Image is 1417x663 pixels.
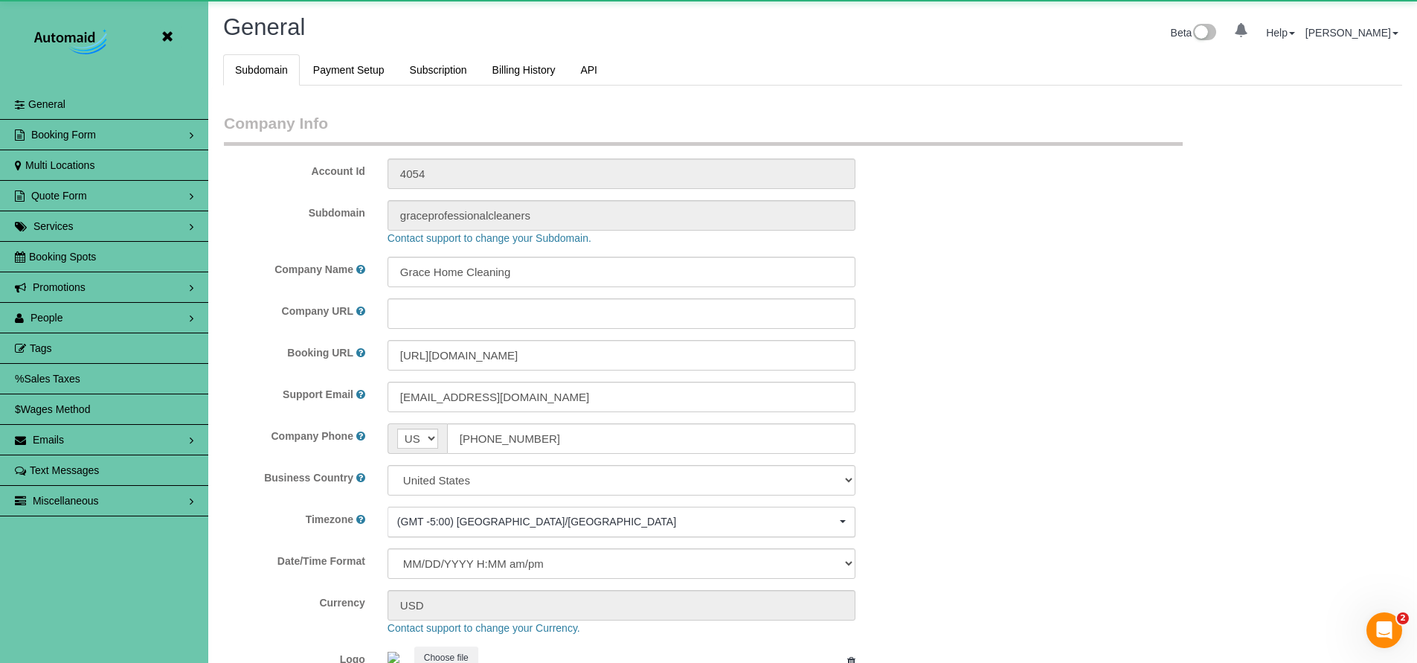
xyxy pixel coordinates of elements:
a: API [568,54,609,86]
img: New interface [1192,24,1216,43]
label: Company Name [274,262,353,277]
a: Subdomain [223,54,300,86]
span: General [28,98,65,110]
a: Subscription [398,54,479,86]
img: Automaid Logo [26,26,119,60]
span: (GMT -5:00) [GEOGRAPHIC_DATA]/[GEOGRAPHIC_DATA] [397,514,837,529]
label: Company Phone [271,429,353,443]
label: Timezone [306,512,353,527]
label: Business Country [264,470,353,485]
span: Wages Method [21,403,91,415]
span: Emails [33,434,64,446]
input: Phone [447,423,856,454]
div: Contact support to change your Currency. [376,621,1357,635]
a: Help [1266,27,1295,39]
a: Beta [1171,27,1217,39]
span: General [223,14,305,40]
label: Account Id [213,158,376,179]
span: 2 [1397,612,1409,624]
span: Booking Form [31,129,96,141]
iframe: Intercom live chat [1366,612,1402,648]
span: Quote Form [31,190,87,202]
span: Services [33,220,74,232]
span: Tags [30,342,52,354]
label: Date/Time Format [213,548,376,568]
span: Multi Locations [25,159,94,171]
label: Support Email [283,387,353,402]
span: Promotions [33,281,86,293]
label: Subdomain [213,200,376,220]
span: Text Messages [30,464,99,476]
button: (GMT -5:00) [GEOGRAPHIC_DATA]/[GEOGRAPHIC_DATA] [388,507,856,537]
a: Billing History [481,54,568,86]
span: People [30,312,63,324]
div: Contact support to change your Subdomain. [376,231,1357,246]
a: Payment Setup [301,54,396,86]
span: Sales Taxes [24,373,80,385]
label: Booking URL [287,345,353,360]
ol: Choose Timezone [388,507,856,537]
span: Booking Spots [29,251,96,263]
a: [PERSON_NAME] [1305,27,1398,39]
label: Currency [213,590,376,610]
label: Company URL [282,304,353,318]
span: Miscellaneous [33,495,99,507]
legend: Company Info [224,112,1183,146]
